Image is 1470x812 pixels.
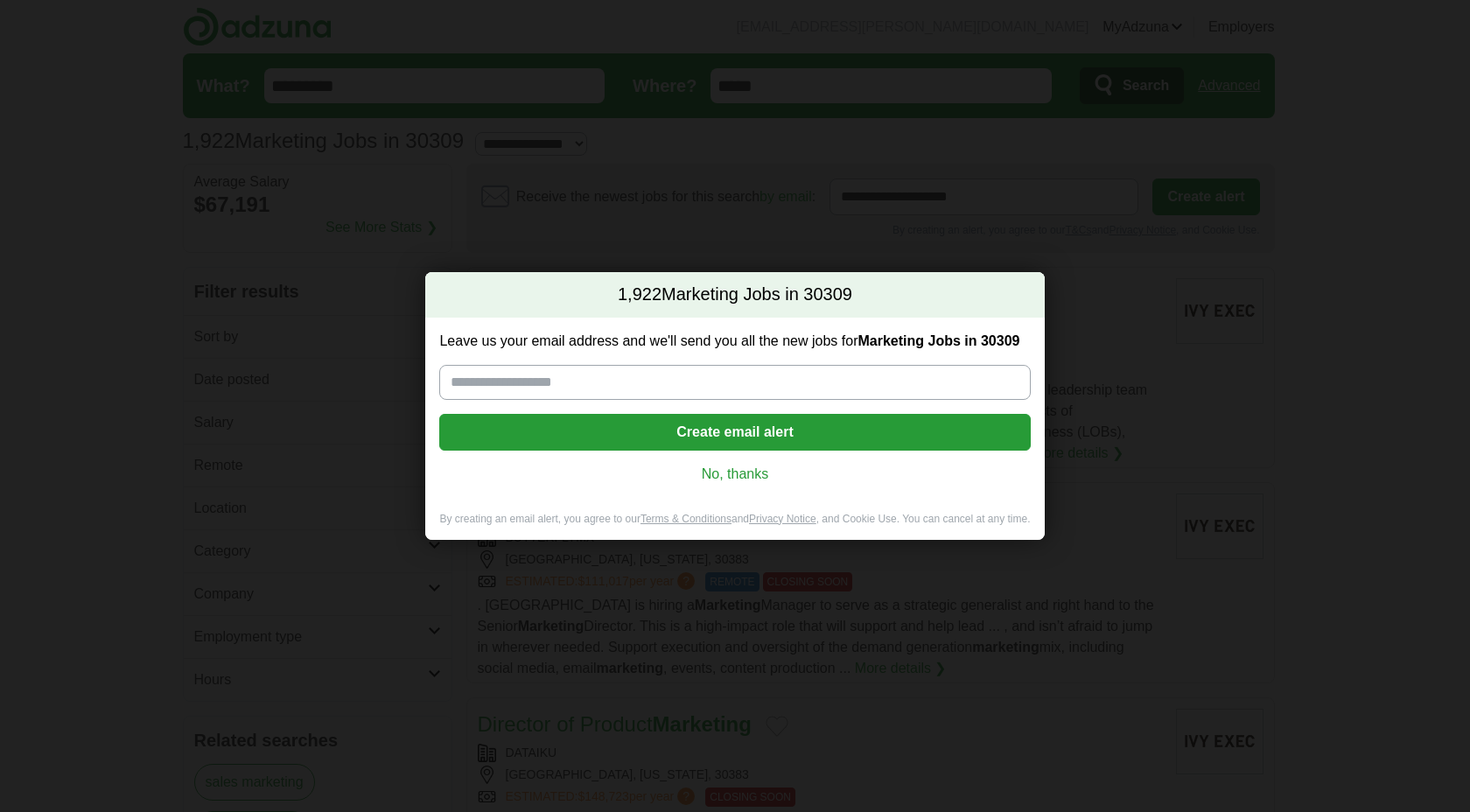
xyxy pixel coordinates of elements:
a: No, thanks [453,465,1016,484]
label: Leave us your email address and we'll send you all the new jobs for [439,332,1030,351]
button: Create email alert [439,414,1030,451]
div: By creating an email alert, you agree to our and , and Cookie Use. You can cancel at any time. [425,512,1044,541]
strong: Marketing Jobs in 30309 [857,333,1019,348]
span: 1,922 [618,283,661,307]
a: Terms & Conditions [640,513,731,525]
a: Privacy Notice [749,513,816,525]
h2: Marketing Jobs in 30309 [425,272,1044,318]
